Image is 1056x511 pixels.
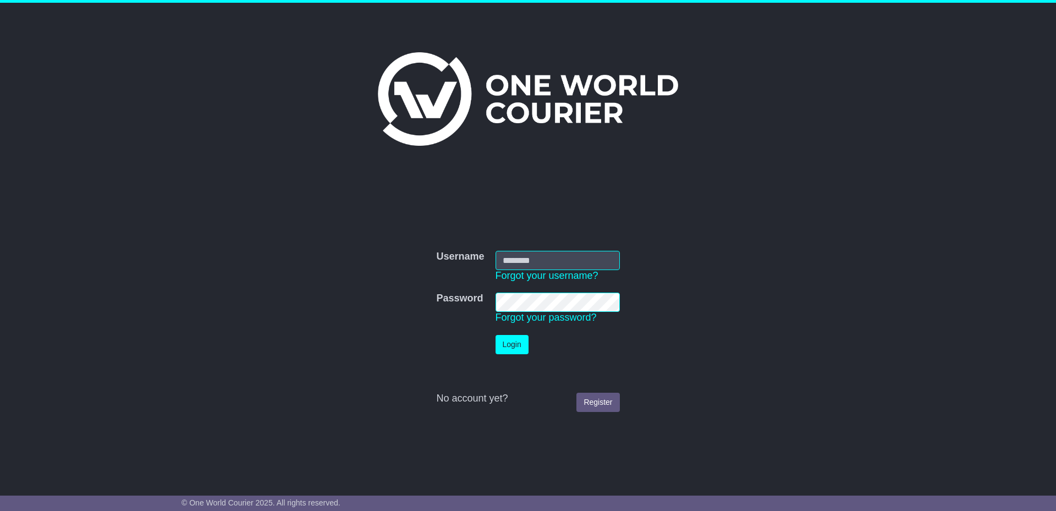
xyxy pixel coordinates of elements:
a: Forgot your username? [496,270,598,281]
label: Username [436,251,484,263]
img: One World [378,52,678,146]
label: Password [436,293,483,305]
span: © One World Courier 2025. All rights reserved. [182,498,340,507]
button: Login [496,335,529,354]
a: Forgot your password? [496,312,597,323]
div: No account yet? [436,393,619,405]
a: Register [576,393,619,412]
